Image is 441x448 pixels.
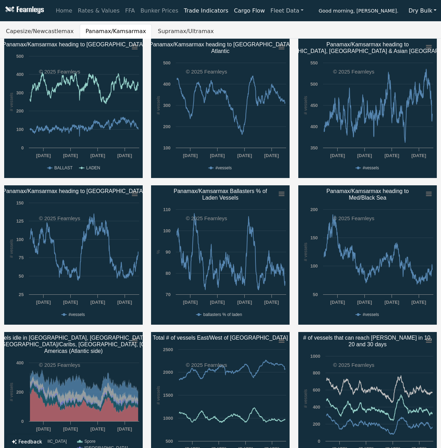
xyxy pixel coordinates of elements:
[150,41,292,54] text: Panamax/Kamsarmax heading to [GEOGRAPHIC_DATA] Atlantic
[384,153,399,158] text: [DATE]
[153,335,288,341] text: Total # of vessels East/West of [GEOGRAPHIC_DATA]
[16,54,24,59] text: 500
[310,60,317,65] text: 550
[16,108,24,114] text: 200
[163,82,171,87] text: 400
[411,153,426,158] text: [DATE]
[310,82,317,87] text: 500
[310,354,320,359] text: 1000
[357,300,372,305] text: [DATE]
[163,103,171,108] text: 300
[313,387,320,393] text: 600
[4,39,143,178] svg: Panamax/Kamsarmax heading to China
[203,312,242,317] text: ballasters % of laden
[63,153,78,158] text: [DATE]
[333,215,375,221] text: © 2025 Fearnleys
[163,60,171,65] text: 500
[90,300,105,305] text: [DATE]
[302,96,308,114] text: # vessels
[54,165,73,170] text: BALLAST
[237,153,252,158] text: [DATE]
[16,218,24,224] text: 125
[2,41,144,48] text: Panamax/Kamsarmax heading to [GEOGRAPHIC_DATA]
[9,383,14,401] text: # vessels
[39,362,80,368] text: © 2025 Fearnleys
[163,207,171,212] text: 110
[16,127,24,132] text: 100
[310,145,317,150] text: 350
[90,153,105,158] text: [DATE]
[326,188,409,201] text: Panamax/Kamsarmax heading to Med/Black Sea
[16,237,24,242] text: 100
[268,4,306,18] a: Fleet Data
[156,96,161,114] text: # vessels
[16,90,24,95] text: 300
[310,235,317,240] text: 150
[19,273,24,279] text: 50
[186,69,227,75] text: © 2025 Fearnleys
[36,426,51,432] text: [DATE]
[123,4,138,18] a: FFA
[137,4,181,18] a: Bunker Prices
[363,312,379,317] text: #vessels
[163,124,171,129] text: 200
[16,72,24,77] text: 400
[181,4,231,18] a: Trade Indicators
[186,362,227,368] text: © 2025 Fearnleys
[39,215,80,221] text: © 2025 Fearnleys
[21,145,24,150] text: 0
[90,426,105,432] text: [DATE]
[36,153,51,158] text: [DATE]
[117,153,132,158] text: [DATE]
[84,439,95,444] text: Spore
[330,300,345,305] text: [DATE]
[264,153,279,158] text: [DATE]
[310,263,317,269] text: 100
[411,300,426,305] text: [DATE]
[318,6,398,17] span: Good morning, [PERSON_NAME].
[117,426,132,432] text: [DATE]
[183,153,198,158] text: [DATE]
[237,300,252,305] text: [DATE]
[166,439,173,444] text: 500
[313,422,320,427] text: 200
[63,300,78,305] text: [DATE]
[163,393,173,398] text: 1500
[151,185,290,325] svg: Panamax/Kamsarmax Ballasters % of​Laden Vessels
[384,300,399,305] text: [DATE]
[210,153,225,158] text: [DATE]
[4,185,143,325] svg: Panamax/Kamsarmax heading to US
[166,292,171,297] text: 70
[151,39,290,178] svg: Panamax/Kamsarmax heading to South​Atlantic
[357,153,372,158] text: [DATE]
[86,165,100,170] text: LADEN
[174,188,267,201] text: Panamax/Kamsarmax Ballasters % of Laden Vessels
[9,93,14,111] text: # vessels
[318,439,320,444] text: 0
[313,370,320,376] text: 800
[310,103,317,108] text: 450
[21,419,24,424] text: 0
[313,404,320,410] text: 400
[163,145,171,150] text: 100
[404,4,441,17] button: Dry Bulk
[298,39,437,178] svg: Panamax/Kamsarmax heading to​Australia, Indonesia & Asian Russia
[69,312,85,317] text: #vessels
[166,249,171,255] text: 90
[163,228,171,233] text: 100
[117,300,132,305] text: [DATE]
[156,386,161,404] text: # vessels
[152,24,220,39] button: Supramax/Ultramax
[302,242,308,261] text: # vessels
[215,165,232,170] text: #vessels
[186,215,227,221] text: © 2025 Fearnleys
[298,185,437,325] svg: Panamax/Kamsarmax heading to​Med/Black Sea
[302,389,308,408] text: # vessels
[36,300,51,305] text: [DATE]
[313,292,317,297] text: 50
[156,250,161,254] text: %
[19,292,24,297] text: 25
[231,4,268,18] a: Cargo Flow
[2,188,144,194] text: Panamax/Kamsarmax heading to [GEOGRAPHIC_DATA]
[264,300,279,305] text: [DATE]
